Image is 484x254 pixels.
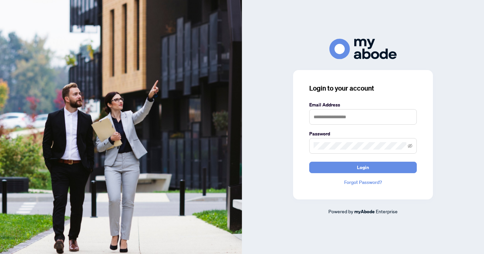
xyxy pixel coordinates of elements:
span: Login [357,162,369,173]
label: Password [309,130,417,137]
a: Forgot Password? [309,179,417,186]
button: Login [309,162,417,173]
h3: Login to your account [309,84,417,93]
img: ma-logo [329,39,397,59]
label: Email Address [309,101,417,108]
a: myAbode [354,208,375,215]
span: eye-invisible [408,144,412,148]
span: Enterprise [376,208,398,214]
span: Powered by [328,208,353,214]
